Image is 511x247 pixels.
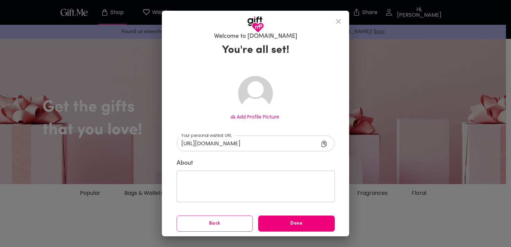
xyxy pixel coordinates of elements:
[222,44,289,57] h3: You're all set!
[214,32,297,40] h6: Welcome to [DOMAIN_NAME]
[177,159,335,167] label: About
[258,220,335,227] span: Done
[238,76,273,111] img: Avatar
[177,216,253,232] button: Back
[247,16,264,33] img: GiftMe Logo
[237,113,279,120] span: Add Profile Picture
[177,220,253,227] span: Back
[258,216,335,232] button: Done
[330,13,346,29] button: close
